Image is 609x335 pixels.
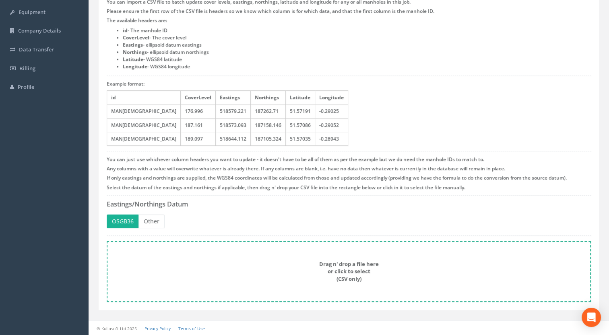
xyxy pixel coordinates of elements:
[107,185,591,190] h5: Select the datum of the eastings and northings if applicable, then drag n' drop your CSV file int...
[286,118,315,132] td: 51.57086
[315,91,348,104] th: Longitude
[582,308,601,327] div: Open Intercom Messenger
[107,175,591,180] h5: If only eastings and northings are supplied, the WGS84 coordinates will be calculated from those ...
[315,132,348,145] td: -0.28943
[138,214,165,228] button: Other
[123,41,143,48] strong: Eastings
[107,8,591,14] h5: Please ensure the first row of the CSV file is headers so we know which column is for which data,...
[107,214,139,228] button: OSGB36
[19,8,45,16] span: Equipment
[181,91,216,104] th: CoverLevel
[107,166,591,171] h5: Any columns with a value will overwrite whatever is already there. If any columns are blank, i.e....
[181,104,216,118] td: 176.996
[97,326,137,331] small: © Kullasoft Ltd 2025
[251,91,286,104] th: Northings
[123,56,143,63] strong: Latitude
[286,91,315,104] th: Latitude
[216,91,251,104] th: Eastings
[123,27,128,34] strong: id
[107,81,591,86] h5: Example format:
[178,326,205,331] a: Terms of Use
[145,326,171,331] a: Privacy Policy
[123,63,591,70] li: - WGS84 longitude
[123,27,591,34] li: - The manhole ID
[123,34,591,41] li: - The cover level
[123,41,591,49] li: - ellipsoid datum eastings
[107,91,181,104] th: id
[251,118,286,132] td: 187158.146
[18,83,34,90] span: Profile
[123,63,147,70] strong: Longitude
[216,118,251,132] td: 518573.093
[107,18,591,23] h5: The available headers are:
[216,132,251,145] td: 518644.112
[251,132,286,145] td: 187105.324
[107,104,181,118] td: MAN[DEMOGRAPHIC_DATA]
[319,260,379,282] strong: Drag n' drop a file here or click to select (CSV only)
[315,118,348,132] td: -0.29052
[286,104,315,118] td: 51.57191
[107,201,591,208] h3: Eastings/Northings Datum
[123,34,149,41] strong: CoverLevel
[181,118,216,132] td: 187.161
[18,27,61,34] span: Company Details
[315,104,348,118] td: -0.29025
[216,104,251,118] td: 518579.221
[286,132,315,145] td: 51.57035
[107,132,181,145] td: MAN[DEMOGRAPHIC_DATA]
[19,46,54,53] span: Data Transfer
[107,118,181,132] td: MAN[DEMOGRAPHIC_DATA]
[123,49,591,56] li: - ellipsoid datum northings
[181,132,216,145] td: 189.097
[19,65,35,72] span: Billing
[123,56,591,63] li: - WGS84 latitude
[107,157,591,162] h5: You can just use whichever column headers you want to update - it doesn't have to be all of them ...
[251,104,286,118] td: 187262.71
[123,49,147,55] strong: Northings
